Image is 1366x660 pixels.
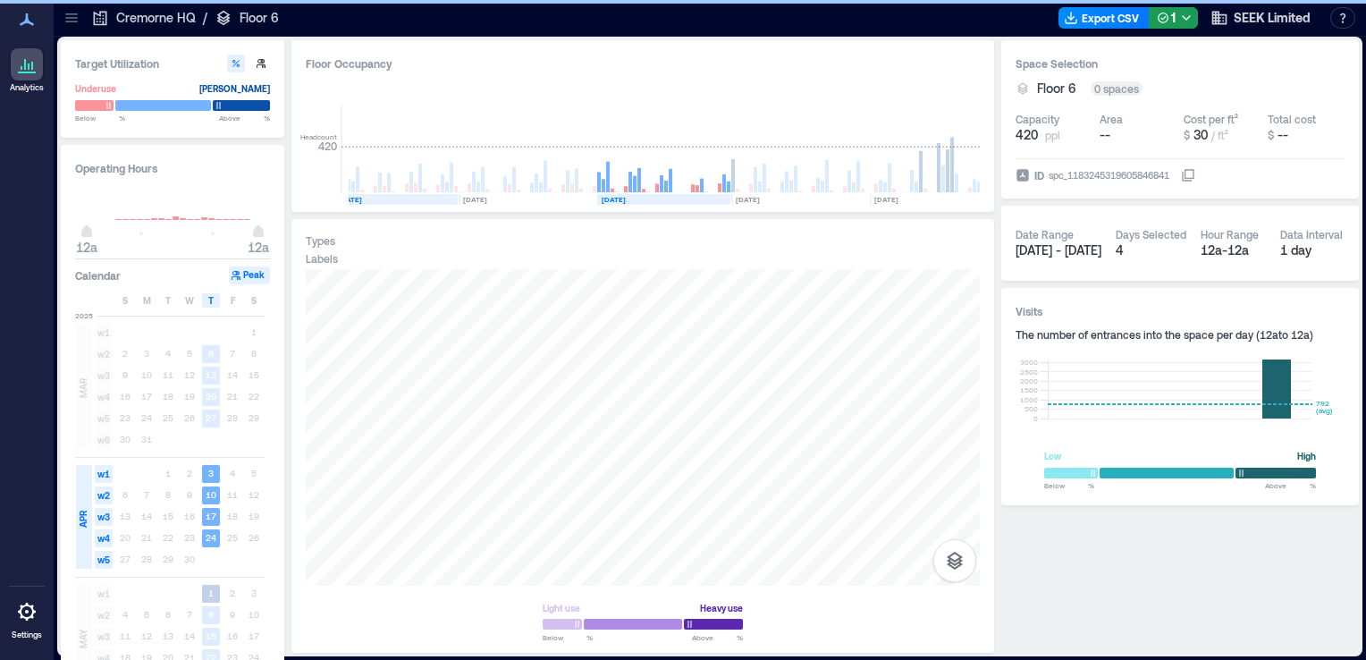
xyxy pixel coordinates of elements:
span: MAR [76,378,90,398]
text: 6 [208,348,214,359]
h3: Operating Hours [75,159,270,177]
h3: Target Utilization [75,55,270,72]
span: w3 [95,367,113,385]
div: 12a - 12a [1201,241,1266,259]
tspan: 1000 [1020,395,1038,404]
text: 13 [206,369,216,380]
div: Total cost [1268,112,1316,126]
text: 1 [208,588,214,598]
span: 30 [1193,127,1208,142]
div: High [1297,447,1316,465]
span: w2 [95,606,113,624]
div: [PERSON_NAME] [199,80,270,97]
tspan: 3000 [1020,358,1038,367]
div: Date Range [1016,227,1074,241]
span: Below % [543,632,593,643]
div: Area [1100,112,1123,126]
p: Settings [12,630,42,640]
span: Above % [692,632,743,643]
div: Types [306,233,335,248]
span: S [251,293,257,308]
text: [DATE] [874,195,898,204]
div: 4 [1116,241,1186,259]
div: 0 spaces [1091,81,1143,96]
div: spc_1183245319605846841 [1047,166,1171,184]
a: Analytics [4,43,49,98]
span: ID [1034,166,1044,184]
span: w4 [95,388,113,406]
text: 3 [208,468,214,478]
div: 1 [1157,7,1176,30]
text: [DATE] [736,195,760,204]
text: 17 [206,511,216,521]
div: Days Selected [1116,227,1186,241]
text: [DATE] [602,195,626,204]
div: Floor Occupancy [306,55,980,72]
span: w3 [95,628,113,646]
tspan: 500 [1024,404,1038,413]
span: w1 [95,465,113,483]
div: Light use [543,599,580,617]
span: / ft² [1211,129,1228,141]
span: Below % [75,113,125,123]
text: 8 [208,609,214,620]
span: Below % [1044,480,1094,491]
span: 12a [248,240,269,255]
span: w1 [95,585,113,603]
span: -- [1277,127,1288,142]
text: [DATE] [338,195,362,204]
tspan: 1500 [1020,385,1038,394]
button: Peak [229,267,270,284]
p: Floor 6 [240,9,279,27]
p: Analytics [10,82,44,93]
div: Cost per ft² [1184,112,1238,126]
span: T [165,293,171,308]
h3: Space Selection [1016,55,1345,72]
span: w1 [95,324,113,342]
tspan: 2000 [1020,377,1038,385]
span: $ [1268,129,1274,141]
h3: Calendar [75,267,121,284]
div: Labels [306,251,338,266]
span: w2 [95,487,113,504]
button: 1 [1149,7,1198,29]
text: 15 [206,630,216,641]
span: Above % [219,113,270,123]
span: APR [76,511,90,528]
span: ppl [1045,128,1060,142]
span: MAY [76,629,90,648]
span: SEEK Limited [1234,9,1311,27]
div: 1 day [1280,241,1345,259]
tspan: 0 [1033,414,1038,423]
span: 420 [1016,126,1038,144]
span: w3 [95,508,113,526]
text: 10 [206,489,216,500]
button: IDspc_1183245319605846841 [1181,168,1195,182]
span: $ [1184,129,1190,141]
text: 20 [206,391,216,402]
text: [DATE] [463,195,487,204]
span: -- [1100,127,1110,142]
text: 27 [206,412,216,423]
button: SEEK Limited [1205,4,1316,32]
span: S [122,293,128,308]
span: Floor 6 [1037,80,1076,97]
div: Underuse [75,80,116,97]
h3: Visits [1016,302,1345,320]
div: Hour Range [1201,227,1259,241]
span: M [143,293,151,308]
span: w2 [95,345,113,363]
span: F [231,293,235,308]
tspan: 2500 [1020,368,1038,377]
div: Low [1044,447,1061,465]
span: w4 [95,529,113,547]
span: w5 [95,551,113,569]
a: Settings [5,590,48,646]
div: The number of entrances into the space per day ( 12a to 12a ) [1016,327,1345,342]
p: / [203,9,207,27]
div: Heavy use [700,599,743,617]
span: 12a [76,240,97,255]
span: [DATE] - [DATE] [1016,242,1101,258]
span: w6 [95,431,113,449]
div: Capacity [1016,112,1059,126]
